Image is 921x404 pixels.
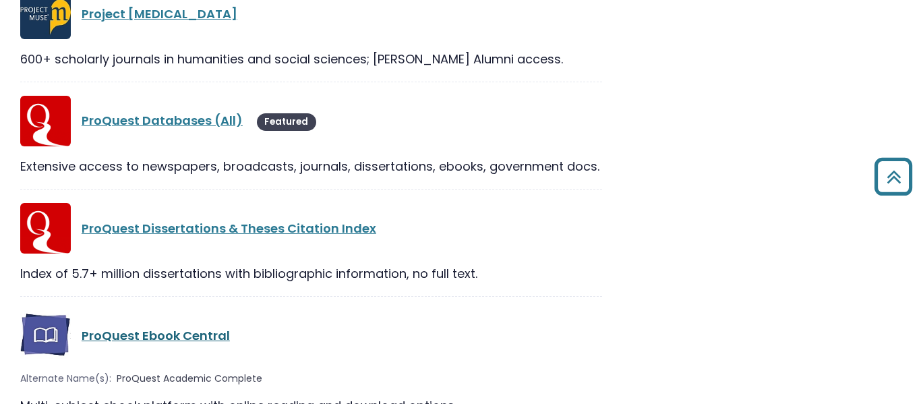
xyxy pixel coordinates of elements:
[82,220,376,237] a: ProQuest Dissertations & Theses Citation Index
[82,327,230,344] a: ProQuest Ebook Central
[257,113,316,131] span: Featured
[20,157,602,175] div: Extensive access to newspapers, broadcasts, journals, dissertations, ebooks, government docs.
[82,112,243,129] a: ProQuest Databases (All)
[20,264,602,283] div: Index of 5.7+ million dissertations with bibliographic information, no full text.
[117,372,262,386] span: ProQuest Academic Complete
[82,5,237,22] a: Project [MEDICAL_DATA]
[869,164,918,189] a: Back to Top
[20,50,602,68] div: 600+ scholarly journals in humanities and social sciences; [PERSON_NAME] Alumni access.
[20,372,111,386] span: Alternate Name(s):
